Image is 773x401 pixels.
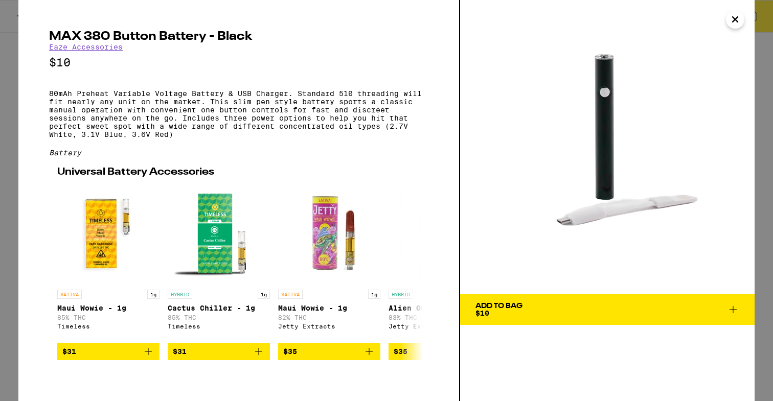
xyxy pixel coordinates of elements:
[168,314,270,321] p: 85% THC
[278,304,380,312] p: Maui Wowie - 1g
[368,290,380,299] p: 1g
[173,347,187,356] span: $31
[57,182,160,343] a: Open page for Maui Wowie - 1g from Timeless
[278,343,380,360] button: Add to bag
[278,323,380,329] div: Jetty Extracts
[57,182,160,285] img: Timeless - Maui Wowie - 1g
[49,56,428,69] p: $10
[389,343,491,360] button: Add to bag
[49,31,428,43] h2: MAX 380 Button Battery - Black
[57,343,160,360] button: Add to bag
[49,89,428,138] p: 80mAh Preheat Variable Voltage Battery & USB Charger. Standard 510 threading will fit nearly any ...
[62,347,76,356] span: $31
[394,347,407,356] span: $35
[57,323,160,329] div: Timeless
[278,182,380,285] img: Jetty Extracts - Maui Wowie - 1g
[475,309,489,317] span: $10
[258,290,270,299] p: 1g
[389,304,491,312] p: Alien OG - 1g
[168,323,270,329] div: Timeless
[475,302,522,310] div: Add To Bag
[57,304,160,312] p: Maui Wowie - 1g
[49,43,123,51] a: Eaze Accessories
[57,167,420,177] h2: Universal Battery Accessories
[57,290,82,299] p: SATIVA
[168,290,192,299] p: HYBRID
[6,7,74,15] span: Hi. Need any help?
[389,182,491,285] img: Jetty Extracts - Alien OG - 1g
[726,10,744,29] button: Close
[460,294,755,325] button: Add To Bag$10
[278,182,380,343] a: Open page for Maui Wowie - 1g from Jetty Extracts
[168,304,270,312] p: Cactus Chiller - 1g
[168,343,270,360] button: Add to bag
[57,314,160,321] p: 85% THC
[278,314,380,321] p: 82% THC
[147,290,160,299] p: 1g
[389,290,413,299] p: HYBRID
[278,290,303,299] p: SATIVA
[168,182,270,285] img: Timeless - Cactus Chiller - 1g
[389,323,491,329] div: Jetty Extracts
[168,182,270,343] a: Open page for Cactus Chiller - 1g from Timeless
[49,149,428,157] div: Battery
[389,314,491,321] p: 83% THC
[283,347,297,356] span: $35
[389,182,491,343] a: Open page for Alien OG - 1g from Jetty Extracts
